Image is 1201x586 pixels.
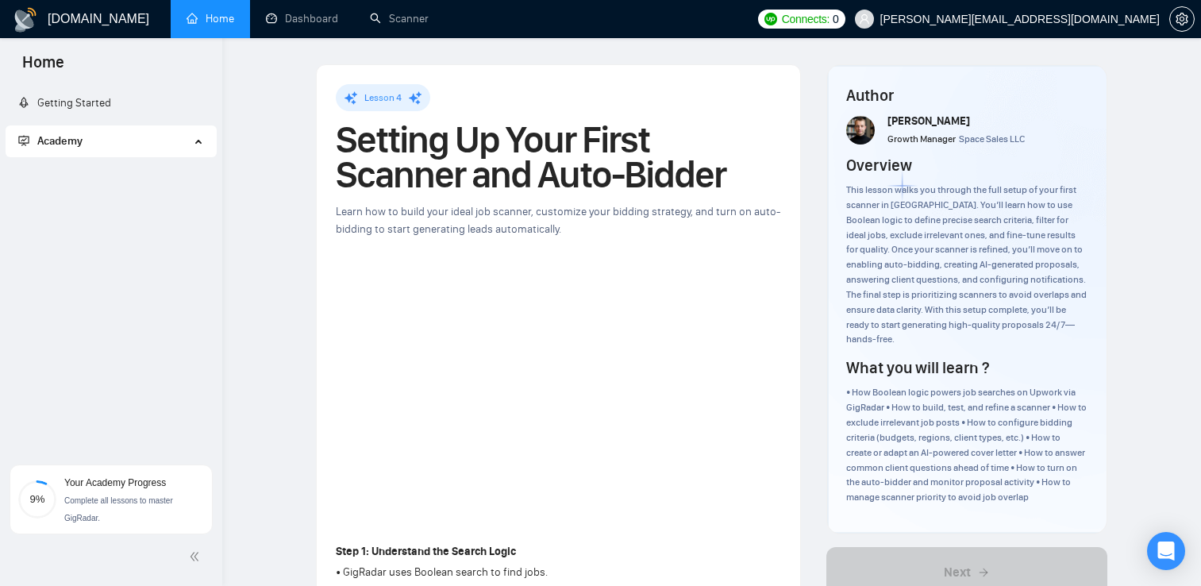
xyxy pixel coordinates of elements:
div: Open Intercom Messenger [1147,532,1185,570]
a: dashboardDashboard [266,12,338,25]
img: upwork-logo.png [764,13,777,25]
a: rocketGetting Started [18,96,111,110]
span: Complete all lessons to master GigRadar. [64,496,173,522]
div: • How Boolean logic powers job searches on Upwork via GigRadar • How to build, test, and refine a... [846,385,1087,505]
span: [PERSON_NAME] [887,114,970,128]
li: Getting Started [6,87,216,119]
a: homeHome [187,12,234,25]
span: Connects: [782,10,830,28]
span: Academy [18,134,83,148]
a: setting [1169,13,1195,25]
p: • GigRadar uses Boolean search to find jobs. [336,564,781,581]
span: double-left [189,549,205,565]
span: 9% [18,494,56,504]
strong: Step 1: Understand the Search Logic [336,545,516,558]
span: user [859,13,870,25]
img: vlad-t.jpg [846,116,875,145]
span: fund-projection-screen [18,135,29,146]
span: Lesson 4 [364,92,402,103]
h4: Overview [846,154,912,176]
span: Next [944,563,971,582]
h4: Author [846,84,1087,106]
h1: Setting Up Your First Scanner and Auto-Bidder [336,122,781,192]
span: Growth Manager [887,133,956,145]
span: Academy [37,134,83,148]
h4: What you will learn ? [846,357,989,379]
span: Space Sales LLC [959,133,1025,145]
span: Home [10,51,77,84]
span: Learn how to build your ideal job scanner, customize your bidding strategy, and turn on auto-bidd... [336,205,780,236]
button: setting [1169,6,1195,32]
img: logo [13,7,38,33]
span: setting [1170,13,1194,25]
div: This lesson walks you through the full setup of your first scanner in [GEOGRAPHIC_DATA]. You’ll l... [846,183,1087,347]
span: Your Academy Progress [64,477,166,488]
a: searchScanner [370,12,429,25]
span: 0 [833,10,839,28]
